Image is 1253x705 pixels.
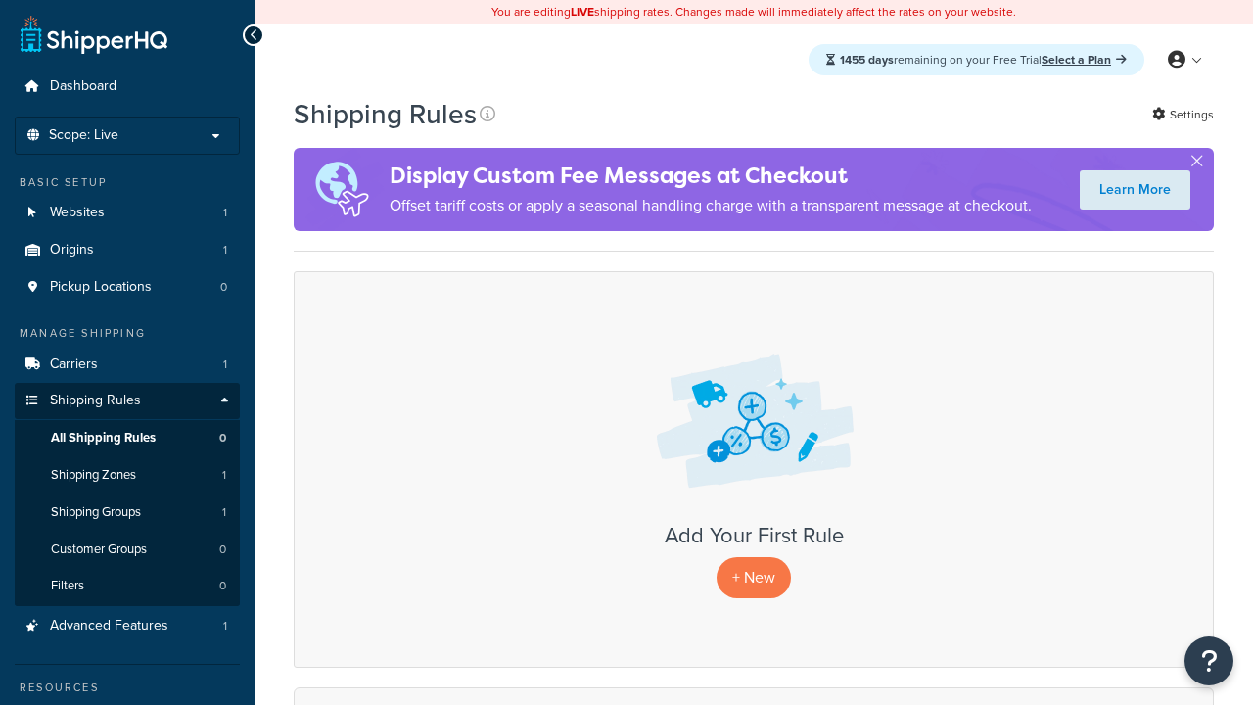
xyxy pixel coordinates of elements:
[15,457,240,493] a: Shipping Zones 1
[222,504,226,521] span: 1
[314,524,1193,547] h3: Add Your First Rule
[15,494,240,531] a: Shipping Groups 1
[220,279,227,296] span: 0
[219,578,226,594] span: 0
[15,383,240,606] li: Shipping Rules
[223,205,227,221] span: 1
[15,608,240,644] a: Advanced Features 1
[15,383,240,419] a: Shipping Rules
[49,127,118,144] span: Scope: Live
[51,541,147,558] span: Customer Groups
[51,504,141,521] span: Shipping Groups
[50,242,94,258] span: Origins
[15,532,240,568] li: Customer Groups
[15,680,240,696] div: Resources
[51,578,84,594] span: Filters
[51,430,156,446] span: All Shipping Rules
[1184,636,1233,685] button: Open Resource Center
[50,393,141,409] span: Shipping Rules
[1080,170,1190,210] a: Learn More
[219,430,226,446] span: 0
[50,205,105,221] span: Websites
[840,51,894,69] strong: 1455 days
[390,160,1032,192] h4: Display Custom Fee Messages at Checkout
[223,618,227,634] span: 1
[219,541,226,558] span: 0
[717,557,791,597] p: + New
[15,232,240,268] li: Origins
[1152,101,1214,128] a: Settings
[51,467,136,484] span: Shipping Zones
[294,148,390,231] img: duties-banner-06bc72dcb5fe05cb3f9472aba00be2ae8eb53ab6f0d8bb03d382ba314ac3c341.png
[222,467,226,484] span: 1
[15,568,240,604] a: Filters 0
[15,325,240,342] div: Manage Shipping
[21,15,167,54] a: ShipperHQ Home
[15,532,240,568] a: Customer Groups 0
[50,356,98,373] span: Carriers
[15,232,240,268] a: Origins 1
[15,420,240,456] a: All Shipping Rules 0
[50,618,168,634] span: Advanced Features
[15,420,240,456] li: All Shipping Rules
[15,457,240,493] li: Shipping Zones
[809,44,1144,75] div: remaining on your Free Trial
[15,568,240,604] li: Filters
[15,494,240,531] li: Shipping Groups
[15,347,240,383] a: Carriers 1
[15,269,240,305] a: Pickup Locations 0
[571,3,594,21] b: LIVE
[15,347,240,383] li: Carriers
[15,69,240,105] a: Dashboard
[223,356,227,373] span: 1
[15,195,240,231] a: Websites 1
[15,269,240,305] li: Pickup Locations
[15,195,240,231] li: Websites
[15,608,240,644] li: Advanced Features
[1042,51,1127,69] a: Select a Plan
[390,192,1032,219] p: Offset tariff costs or apply a seasonal handling charge with a transparent message at checkout.
[223,242,227,258] span: 1
[15,174,240,191] div: Basic Setup
[50,279,152,296] span: Pickup Locations
[294,95,477,133] h1: Shipping Rules
[50,78,116,95] span: Dashboard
